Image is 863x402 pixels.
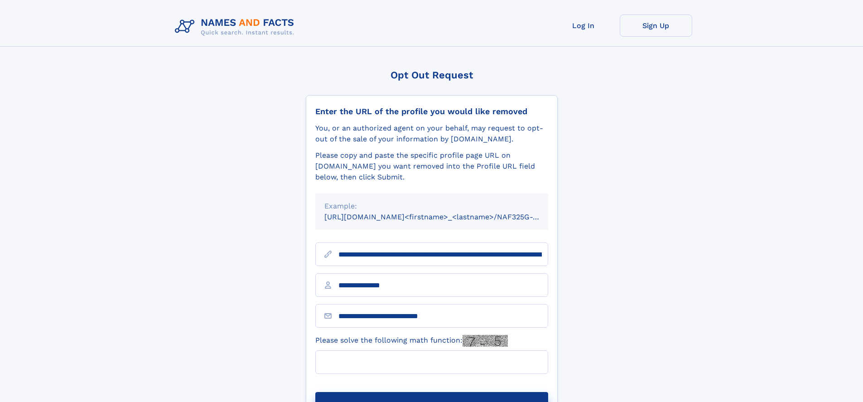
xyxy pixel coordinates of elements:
img: Logo Names and Facts [171,15,302,39]
a: Log In [547,15,620,37]
a: Sign Up [620,15,692,37]
div: Enter the URL of the profile you would like removed [315,107,548,116]
small: [URL][DOMAIN_NAME]<firstname>_<lastname>/NAF325G-xxxxxxxx [324,213,565,221]
div: Example: [324,201,539,212]
label: Please solve the following math function: [315,335,508,347]
div: Opt Out Request [306,69,558,81]
div: Please copy and paste the specific profile page URL on [DOMAIN_NAME] you want removed into the Pr... [315,150,548,183]
div: You, or an authorized agent on your behalf, may request to opt-out of the sale of your informatio... [315,123,548,145]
